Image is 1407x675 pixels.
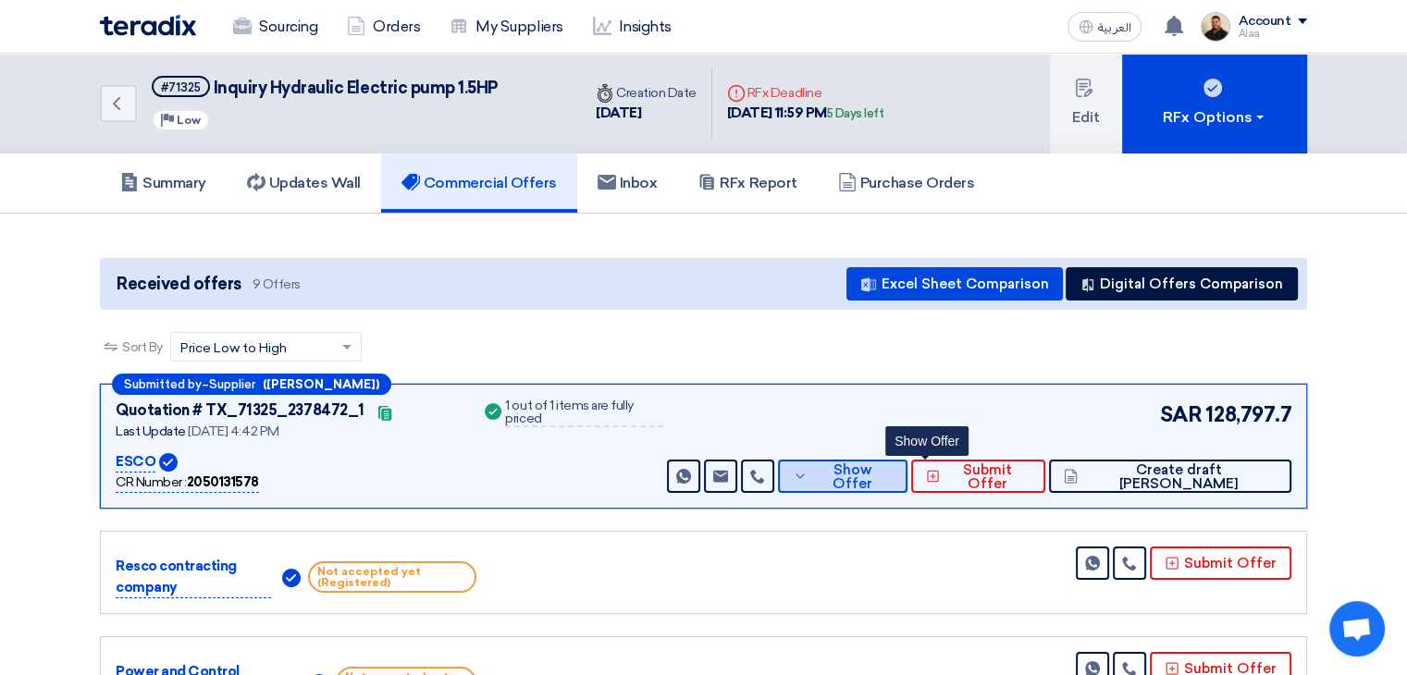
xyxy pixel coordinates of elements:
[1201,12,1230,42] img: MAA_1717931611039.JPG
[116,399,364,422] div: Quotation # TX_71325_2378472_1
[308,561,476,593] span: Not accepted yet (Registered)
[152,76,499,99] h5: Inquiry Hydraulic Electric pump 1.5HP
[116,451,155,473] p: ESCO
[885,426,969,456] div: Show Offer
[159,453,178,472] img: Verified Account
[247,174,361,192] h5: Updates Wall
[577,153,678,213] a: Inbox
[827,104,884,123] div: 5 Days left
[697,174,796,192] h5: RFx Report
[1150,546,1291,580] button: Submit Offer
[227,153,381,213] a: Updates Wall
[116,423,186,439] span: Last Update
[578,6,686,47] a: Insights
[778,460,907,493] button: Show Offer
[818,153,995,213] a: Purchase Orders
[1068,12,1142,42] button: العربية
[727,103,884,124] div: [DATE] 11:59 PM
[187,474,259,490] b: 2050131578
[846,267,1063,301] button: Excel Sheet Comparison
[838,174,975,192] h5: Purchase Orders
[1049,460,1291,493] button: Create draft [PERSON_NAME]
[161,81,201,93] div: #71325
[124,378,202,390] span: Submitted by
[401,174,557,192] h5: Commercial Offers
[209,378,255,390] span: Supplier
[944,463,1031,491] span: Submit Offer
[1160,399,1203,430] span: SAR
[282,569,301,587] img: Verified Account
[1238,14,1290,30] div: Account
[116,472,259,493] div: CR Number :
[122,337,163,357] span: Sort By
[100,153,227,213] a: Summary
[112,374,391,395] div: –
[677,153,817,213] a: RFx Report
[435,6,577,47] a: My Suppliers
[188,423,278,439] span: [DATE] 4:42 PM
[727,83,884,103] div: RFx Deadline
[332,6,435,47] a: Orders
[1066,267,1298,301] button: Digital Offers Comparison
[253,276,301,293] span: 9 Offers
[598,174,658,192] h5: Inbox
[812,463,893,491] span: Show Offer
[1050,54,1122,153] button: Edit
[911,460,1045,493] button: Submit Offer
[1082,463,1277,491] span: Create draft [PERSON_NAME]
[381,153,577,213] a: Commercial Offers
[1097,21,1130,34] span: العربية
[596,103,697,124] div: [DATE]
[263,378,379,390] b: ([PERSON_NAME])
[1205,399,1291,430] span: 128,797.7
[1163,106,1267,129] div: RFx Options
[117,272,241,297] span: Received offers
[214,78,499,98] span: Inquiry Hydraulic Electric pump 1.5HP
[218,6,332,47] a: Sourcing
[116,556,271,598] p: Resco contracting company
[596,83,697,103] div: Creation Date
[1122,54,1307,153] button: RFx Options
[1329,601,1385,657] div: Open chat
[100,15,196,36] img: Teradix logo
[120,174,206,192] h5: Summary
[1238,29,1307,39] div: Alaa
[505,399,662,427] div: 1 out of 1 items are fully priced
[177,114,201,127] span: Low
[180,338,287,358] span: Price Low to High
